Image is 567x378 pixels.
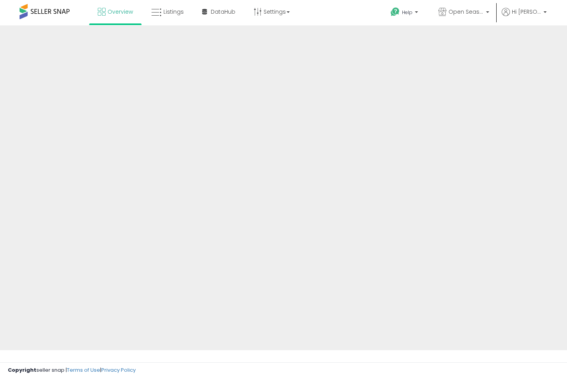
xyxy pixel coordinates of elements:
span: Hi [PERSON_NAME] [512,8,541,16]
span: Listings [163,8,184,16]
i: Get Help [390,7,400,17]
a: Help [384,1,426,25]
span: Help [402,9,413,16]
span: DataHub [211,8,235,16]
span: Overview [108,8,133,16]
a: Hi [PERSON_NAME] [502,8,547,25]
span: Open Seasons [449,8,484,16]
